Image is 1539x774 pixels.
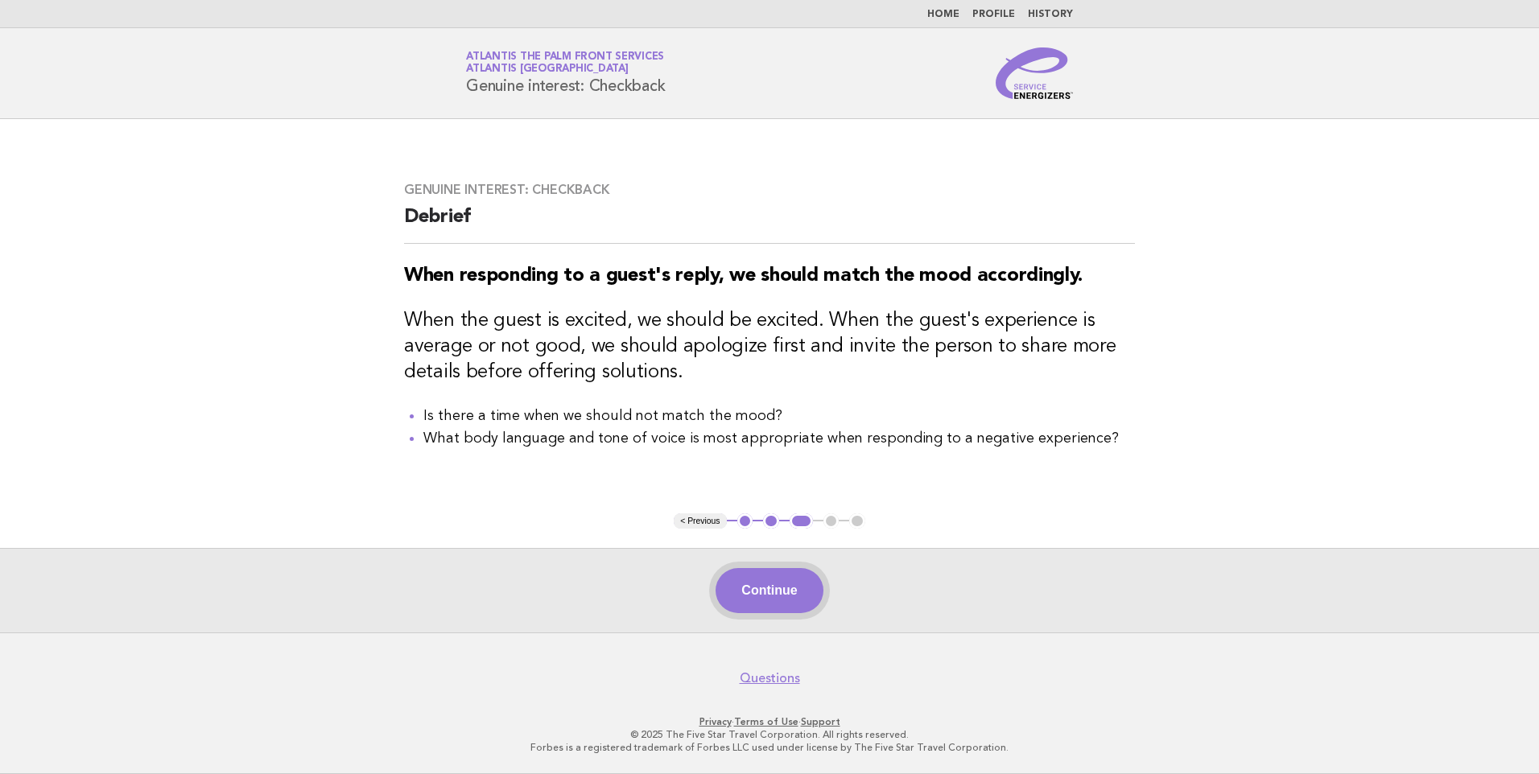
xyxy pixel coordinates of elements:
a: History [1028,10,1073,19]
a: Terms of Use [734,716,798,727]
button: 2 [763,513,779,529]
a: Privacy [699,716,732,727]
button: 1 [737,513,753,529]
a: Support [801,716,840,727]
li: What body language and tone of voice is most appropriate when responding to a negative experience? [423,427,1135,450]
h3: Genuine interest: Checkback [404,182,1135,198]
a: Profile [972,10,1015,19]
p: Forbes is a registered trademark of Forbes LLC used under license by The Five Star Travel Corpora... [277,741,1262,754]
li: Is there a time when we should not match the mood? [423,405,1135,427]
a: Atlantis The Palm Front ServicesAtlantis [GEOGRAPHIC_DATA] [466,51,664,74]
button: < Previous [674,513,726,529]
a: Questions [740,670,800,686]
button: Continue [716,568,823,613]
strong: When responding to a guest's reply, we should match the mood accordingly. [404,266,1083,286]
img: Service Energizers [996,47,1073,99]
a: Home [927,10,959,19]
span: Atlantis [GEOGRAPHIC_DATA] [466,64,629,75]
p: © 2025 The Five Star Travel Corporation. All rights reserved. [277,728,1262,741]
h3: When the guest is excited, we should be excited. When the guest's experience is average or not go... [404,308,1135,385]
h1: Genuine interest: Checkback [466,52,665,94]
p: · · [277,715,1262,728]
button: 3 [790,513,813,529]
h2: Debrief [404,204,1135,244]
